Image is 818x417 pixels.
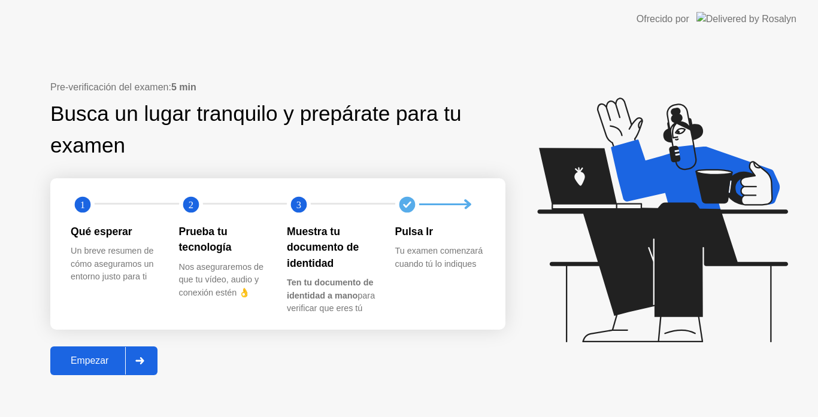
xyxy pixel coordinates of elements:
text: 1 [80,199,85,210]
div: Busca un lugar tranquilo y prepárate para tu examen [50,98,472,162]
div: Nos aseguraremos de que tu vídeo, audio y conexión estén 👌 [179,261,268,300]
b: 5 min [171,82,196,92]
div: Muestra tu documento de identidad [287,224,376,271]
b: Ten tu documento de identidad a mano [287,278,373,300]
img: Delivered by Rosalyn [696,12,796,26]
div: Pre-verificación del examen: [50,80,505,95]
div: Tu examen comenzará cuando tú lo indiques [395,245,484,270]
div: Un breve resumen de cómo aseguramos un entorno justo para ti [71,245,160,284]
div: Qué esperar [71,224,160,239]
text: 2 [188,199,193,210]
div: para verificar que eres tú [287,276,376,315]
div: Prueba tu tecnología [179,224,268,255]
div: Empezar [54,355,125,366]
text: 3 [296,199,301,210]
div: Pulsa Ir [395,224,484,239]
button: Empezar [50,346,157,375]
div: Ofrecido por [637,12,689,26]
